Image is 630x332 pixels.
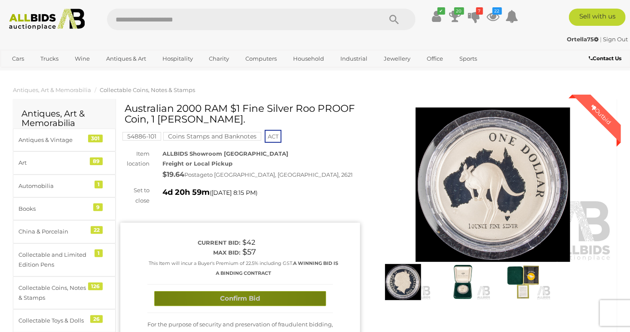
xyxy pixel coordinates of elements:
div: 1 [95,249,103,257]
button: Search [373,9,416,30]
a: China & Porcelain 22 [13,220,116,243]
a: Books 9 [13,197,116,220]
div: Art [18,158,89,168]
span: $57 [242,247,256,257]
h1: Australian 2000 RAM $1 Fine Silver Roo PROOF Coin, 1 [PERSON_NAME]. [125,103,358,125]
strong: $19.64 [162,170,184,178]
span: [DATE] 8:15 PM [211,189,256,197]
a: Jewellery [378,52,416,66]
span: $42 [242,238,255,246]
small: This Item will incur a Buyer's Premium of 22.5% including GST. [149,260,338,276]
a: Sign Out [603,36,628,43]
h2: Antiques, Art & Memorabilia [21,109,107,128]
a: Collectable Coins, Notes & Stamps 126 [13,277,116,310]
a: Household [287,52,330,66]
mark: 54886-101 [122,132,161,141]
a: 22 [487,9,500,24]
i: 20 [454,7,464,15]
img: Australian 2000 RAM $1 Fine Silver Roo PROOF Coin, 1 Troy Ounce. [495,264,551,300]
a: Trucks [35,52,64,66]
a: 7 [468,9,481,24]
div: Outbid [581,95,621,134]
mark: Coins Stamps and Banknotes [163,132,261,141]
strong: Ortella75 [567,36,599,43]
img: Allbids.com.au [5,9,89,30]
a: 54886-101 [122,133,161,140]
strong: ALLBIDS Showroom [GEOGRAPHIC_DATA] [162,150,288,157]
div: Antiques & Vintage [18,135,89,145]
a: Ortella75 [567,36,600,43]
div: 9 [93,203,103,211]
a: Antiques & Art [101,52,152,66]
div: China & Porcelain [18,227,89,237]
div: Set to close [114,185,156,206]
a: Computers [240,52,282,66]
span: ( ) [210,189,257,196]
a: 20 [449,9,462,24]
a: Sell with us [569,9,626,26]
a: ✔ [430,9,443,24]
div: Current bid: [147,238,240,248]
i: 22 [492,7,502,15]
a: Automobilia 1 [13,175,116,197]
div: Item location [114,149,156,169]
div: 301 [88,135,103,142]
div: Collectable Toys & Dolls [18,316,89,326]
a: Collectable Toys & Dolls 26 [13,309,116,332]
img: Australian 2000 RAM $1 Fine Silver Roo PROOF Coin, 1 Troy Ounce. [373,108,613,262]
a: Antiques, Art & Memorabilia [13,86,91,93]
span: to [GEOGRAPHIC_DATA], [GEOGRAPHIC_DATA], 2621 [207,171,353,178]
strong: Freight or Local Pickup [162,160,232,167]
button: Confirm Bid [154,291,326,306]
i: ✔ [437,7,445,15]
div: Postage [162,169,360,181]
div: Collectable Coins, Notes & Stamps [18,283,89,303]
div: Collectable and Limited Edition Pens [18,250,89,270]
div: 22 [91,226,103,234]
a: Hospitality [157,52,199,66]
strong: 4d 20h 59m [162,188,210,197]
img: Australian 2000 RAM $1 Fine Silver Roo PROOF Coin, 1 Troy Ounce. [435,264,491,300]
a: Coins Stamps and Banknotes [163,133,261,140]
div: Automobilia [18,181,89,191]
i: 7 [476,7,483,15]
a: Office [421,52,449,66]
b: Contact Us [589,55,621,61]
div: 126 [88,283,103,290]
a: Collectable Coins, Notes & Stamps [100,86,195,93]
a: Sports [454,52,483,66]
div: Books [18,204,89,214]
div: 89 [90,157,103,165]
a: Industrial [335,52,373,66]
a: Charity [204,52,235,66]
div: 26 [90,315,103,323]
img: Australian 2000 RAM $1 Fine Silver Roo PROOF Coin, 1 Troy Ounce. [375,264,431,300]
a: Collectable and Limited Edition Pens 1 [13,243,116,277]
a: Art 89 [13,151,116,174]
a: Wine [69,52,95,66]
div: 1 [95,181,103,188]
a: Contact Us [589,54,624,63]
a: Antiques & Vintage 301 [13,129,116,151]
a: Cars [6,52,30,66]
div: Max bid: [147,248,240,258]
span: ACT [265,130,281,143]
span: | [600,36,602,43]
a: [GEOGRAPHIC_DATA] [6,66,79,80]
